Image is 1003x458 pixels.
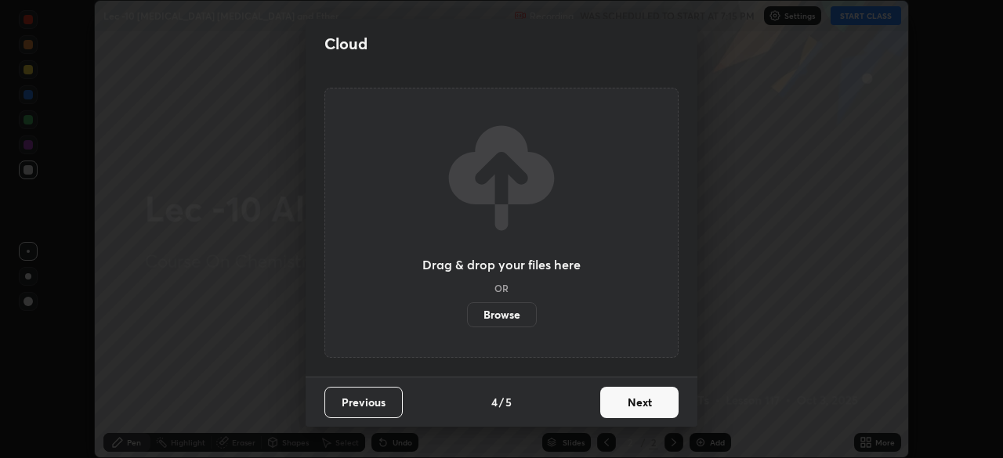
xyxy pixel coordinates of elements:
[600,387,679,418] button: Next
[324,387,403,418] button: Previous
[324,34,368,54] h2: Cloud
[505,394,512,410] h4: 5
[499,394,504,410] h4: /
[491,394,498,410] h4: 4
[494,283,509,293] h5: OR
[422,258,581,271] h3: Drag & drop your files here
